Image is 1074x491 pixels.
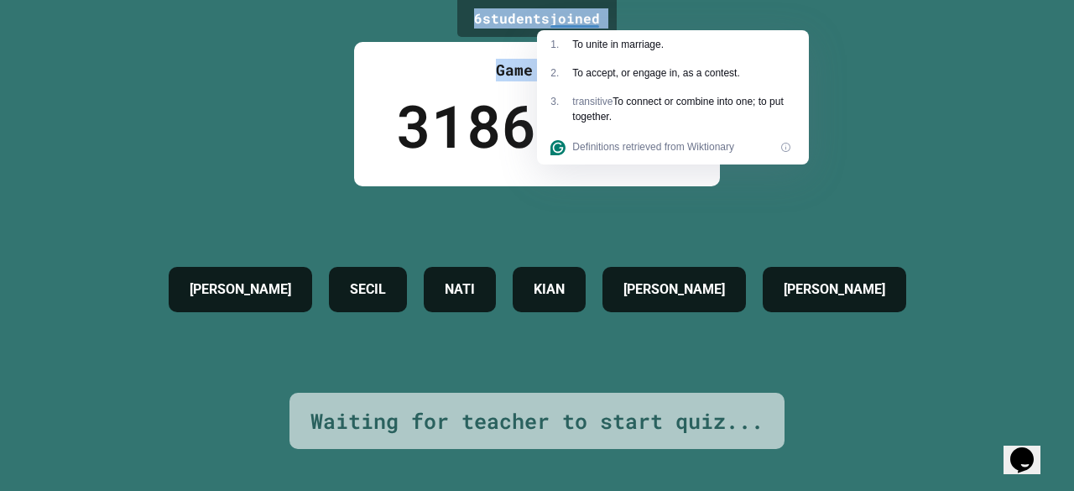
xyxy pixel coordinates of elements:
div: Game PIN: [396,59,678,81]
h4: NATI [445,279,475,300]
div: Waiting for teacher to start quiz... [310,405,764,437]
h4: [PERSON_NAME] [623,279,725,300]
h4: [PERSON_NAME] [190,279,291,300]
h4: KIAN [534,279,565,300]
div: 31869073 [396,81,678,170]
h4: SECIL [350,279,386,300]
h4: [PERSON_NAME] [784,279,885,300]
iframe: chat widget [1004,424,1057,474]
